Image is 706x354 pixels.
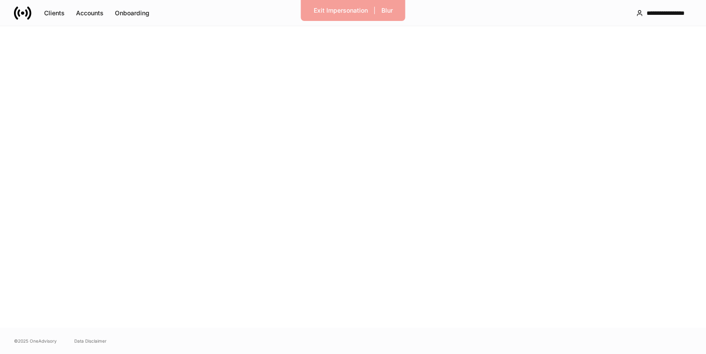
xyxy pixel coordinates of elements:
div: Accounts [76,10,104,16]
div: Blur [381,7,393,14]
button: Onboarding [109,6,155,20]
button: Accounts [70,6,109,20]
button: Clients [38,6,70,20]
div: Clients [44,10,65,16]
button: Blur [376,3,398,17]
button: Exit Impersonation [308,3,374,17]
div: Exit Impersonation [314,7,368,14]
span: © 2025 OneAdvisory [14,337,57,344]
a: Data Disclaimer [74,337,107,344]
div: Onboarding [115,10,149,16]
